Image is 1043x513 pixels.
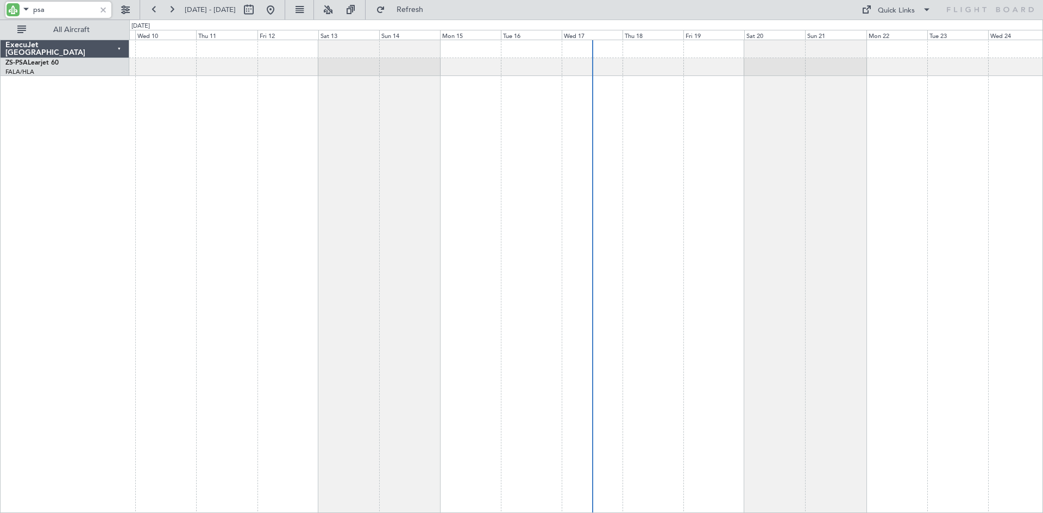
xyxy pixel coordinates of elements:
[683,30,744,40] div: Fri 19
[185,5,236,15] span: [DATE] - [DATE]
[744,30,805,40] div: Sat 20
[387,6,433,14] span: Refresh
[257,30,318,40] div: Fri 12
[856,1,937,18] button: Quick Links
[131,22,150,31] div: [DATE]
[623,30,683,40] div: Thu 18
[5,60,59,66] a: ZS-PSALearjet 60
[5,60,28,66] span: ZS-PSA
[33,2,96,18] input: A/C (Reg. or Type)
[927,30,988,40] div: Tue 23
[440,30,501,40] div: Mon 15
[878,5,915,16] div: Quick Links
[318,30,379,40] div: Sat 13
[562,30,623,40] div: Wed 17
[196,30,257,40] div: Thu 11
[805,30,866,40] div: Sun 21
[28,26,115,34] span: All Aircraft
[12,21,118,39] button: All Aircraft
[866,30,927,40] div: Mon 22
[371,1,436,18] button: Refresh
[379,30,440,40] div: Sun 14
[135,30,196,40] div: Wed 10
[5,68,34,76] a: FALA/HLA
[501,30,562,40] div: Tue 16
